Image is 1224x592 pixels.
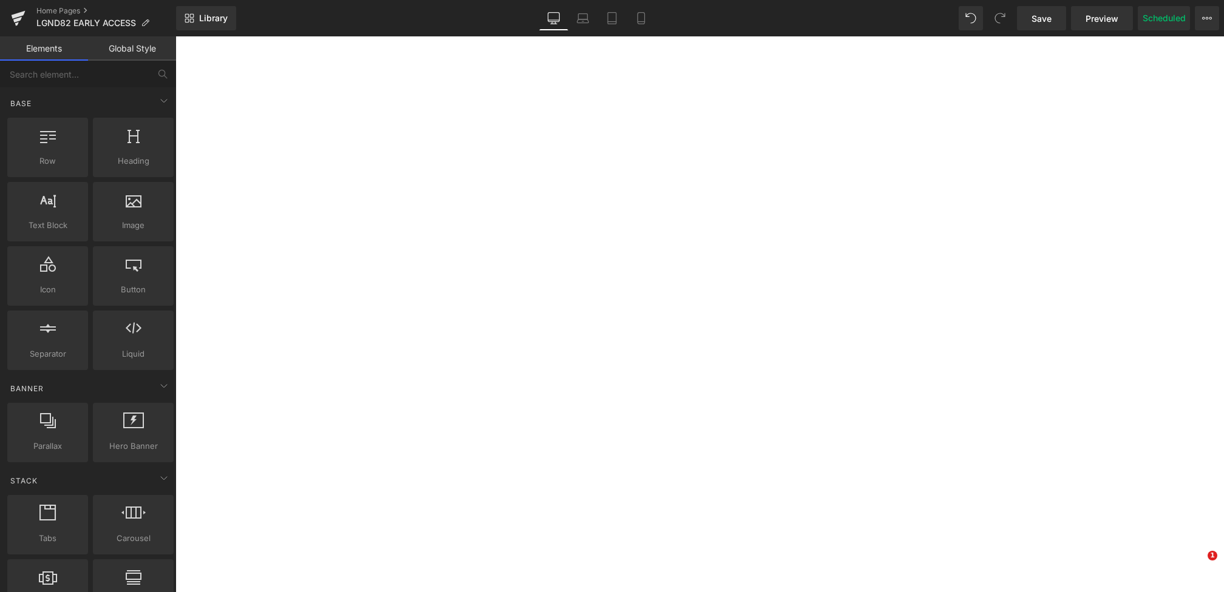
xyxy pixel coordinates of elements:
span: Row [11,155,84,167]
a: Tablet [597,6,627,30]
a: Desktop [539,6,568,30]
a: Preview [1071,6,1133,30]
a: Global Style [88,36,176,61]
button: Scheduled [1138,6,1190,30]
span: 1 [1208,551,1217,560]
span: LGND82 EARLY ACCESS [36,18,136,28]
button: Redo [988,6,1012,30]
a: Home Pages [36,6,176,16]
span: Save [1032,12,1052,25]
button: More [1195,6,1219,30]
span: Image [97,219,170,232]
span: Parallax [11,440,84,452]
span: Tabs [11,532,84,545]
span: Hero Banner [97,440,170,452]
span: Separator [11,348,84,360]
a: Mobile [627,6,656,30]
span: Library [199,13,228,24]
span: Text Block [11,219,84,232]
span: Preview [1086,12,1118,25]
span: Stack [9,475,39,486]
button: Undo [959,6,983,30]
span: Button [97,283,170,296]
span: Icon [11,283,84,296]
span: Liquid [97,348,170,360]
a: Laptop [568,6,597,30]
span: Carousel [97,532,170,545]
span: Heading [97,155,170,167]
iframe: Intercom live chat [1183,551,1212,580]
a: New Library [176,6,236,30]
span: Base [9,98,33,109]
span: Banner [9,383,45,394]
